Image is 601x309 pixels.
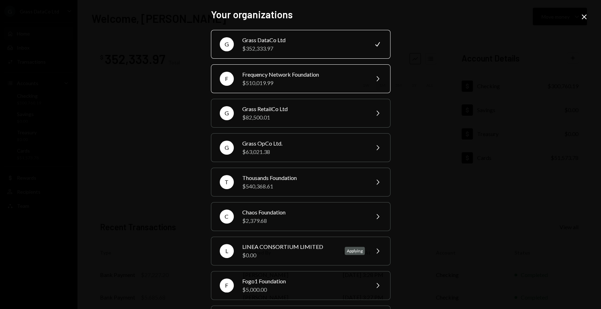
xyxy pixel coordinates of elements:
[242,285,365,294] div: $5,000.00
[220,175,234,189] div: T
[211,133,390,162] button: GGrass OpCo Ltd.$63,021.38
[242,113,365,122] div: $82,500.01
[211,202,390,231] button: CChaos Foundation$2,379.68
[211,168,390,197] button: TThousands Foundation$540,368.61
[220,37,234,51] div: G
[220,141,234,155] div: G
[242,139,365,148] div: Grass OpCo Ltd.
[211,271,390,300] button: FFogo1 Foundation$5,000.00
[220,72,234,86] div: F
[242,243,336,251] div: LINEA CONSORTIUM LIMITED
[242,174,365,182] div: Thousands Foundation
[242,217,365,225] div: $2,379.68
[242,44,365,53] div: $352,333.97
[220,278,234,292] div: F
[242,251,336,259] div: $0.00
[242,105,365,113] div: Grass RetailCo Ltd
[242,182,365,191] div: $540,368.61
[220,106,234,120] div: G
[220,244,234,258] div: L
[242,208,365,217] div: Chaos Foundation
[242,277,365,285] div: Fogo1 Foundation
[211,30,390,59] button: GGrass DataCo Ltd$352,333.97
[211,237,390,265] button: LLINEA CONSORTIUM LIMITED$0.00Applying
[220,210,234,224] div: C
[242,70,365,79] div: Frequency Network Foundation
[211,99,390,128] button: GGrass RetailCo Ltd$82,500.01
[211,64,390,93] button: FFrequency Network Foundation$510,019.99
[345,247,365,255] div: Applying
[242,79,365,87] div: $510,019.99
[211,8,390,21] h2: Your organizations
[242,148,365,156] div: $63,021.38
[242,36,365,44] div: Grass DataCo Ltd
